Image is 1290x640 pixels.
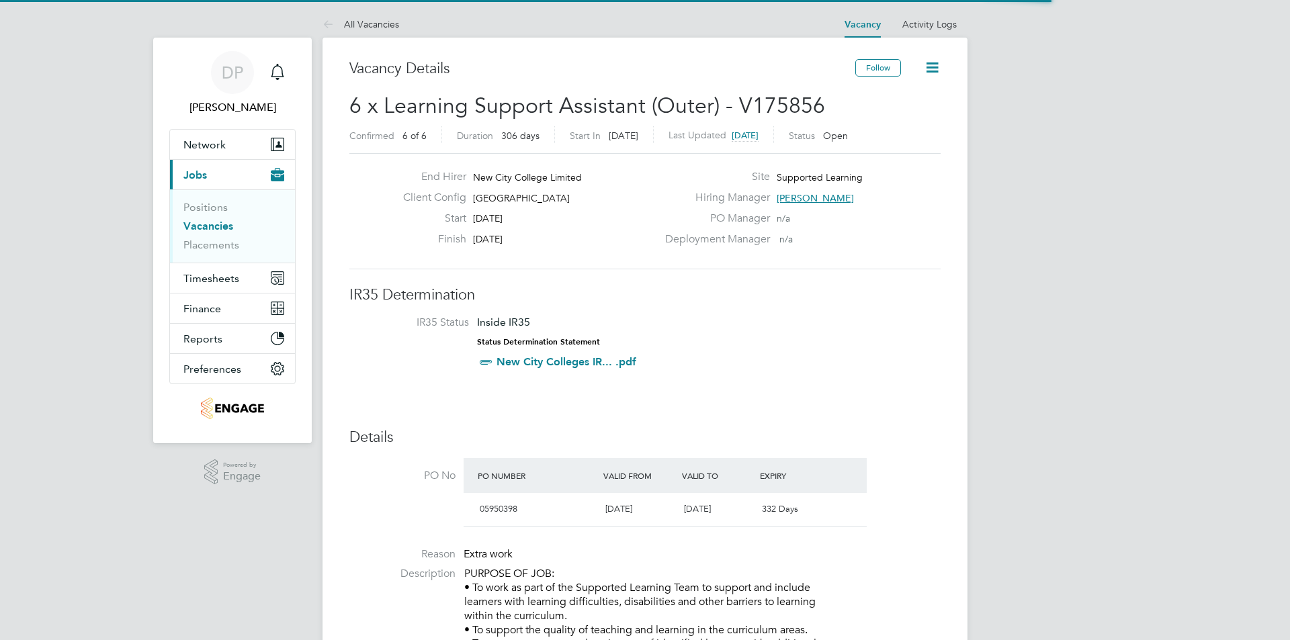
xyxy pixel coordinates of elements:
[497,355,636,368] a: New City Colleges IR... .pdf
[392,191,466,205] label: Client Config
[779,233,793,245] span: n/a
[473,212,503,224] span: [DATE]
[170,130,295,159] button: Network
[473,192,570,204] span: [GEOGRAPHIC_DATA]
[902,18,957,30] a: Activity Logs
[473,233,503,245] span: [DATE]
[477,316,530,328] span: Inside IR35
[204,459,261,485] a: Powered byEngage
[170,263,295,293] button: Timesheets
[349,59,855,79] h3: Vacancy Details
[392,212,466,226] label: Start
[363,316,469,330] label: IR35 Status
[183,302,221,315] span: Finance
[349,428,941,447] h3: Details
[169,398,296,419] a: Go to home page
[169,99,296,116] span: Danielle Page
[170,354,295,383] button: Preferences
[153,38,312,443] nav: Main navigation
[170,160,295,189] button: Jobs
[777,171,863,183] span: Supported Learning
[349,285,941,305] h3: IR35 Determination
[669,129,726,141] label: Last Updated
[183,138,226,151] span: Network
[349,469,456,483] label: PO No
[183,169,207,181] span: Jobs
[570,130,601,142] label: Start In
[657,191,770,205] label: Hiring Manager
[823,130,848,142] span: Open
[223,459,261,471] span: Powered by
[457,130,493,142] label: Duration
[600,463,679,488] div: Valid From
[201,398,263,419] img: jambo-logo-retina.png
[402,130,427,142] span: 6 of 6
[392,232,466,246] label: Finish
[789,130,815,142] label: Status
[732,130,759,141] span: [DATE]
[684,503,711,514] span: [DATE]
[845,19,881,30] a: Vacancy
[501,130,540,142] span: 306 days
[777,212,790,224] span: n/a
[679,463,757,488] div: Valid To
[349,130,394,142] label: Confirmed
[170,189,295,263] div: Jobs
[183,220,233,232] a: Vacancies
[477,337,600,347] strong: Status Determination Statement
[474,463,600,488] div: PO Number
[657,232,770,246] label: Deployment Manager
[183,332,222,345] span: Reports
[222,64,243,81] span: DP
[223,471,261,482] span: Engage
[605,503,632,514] span: [DATE]
[480,503,517,514] span: 05950398
[473,171,582,183] span: New City College Limited
[183,201,228,214] a: Positions
[169,51,296,116] a: DP[PERSON_NAME]
[657,212,770,226] label: PO Manager
[349,93,825,119] span: 6 x Learning Support Assistant (Outer) - V175856
[322,18,399,30] a: All Vacancies
[657,170,770,184] label: Site
[609,130,638,142] span: [DATE]
[464,547,513,561] span: Extra work
[777,192,854,204] span: [PERSON_NAME]
[855,59,901,77] button: Follow
[762,503,798,514] span: 332 Days
[183,363,241,375] span: Preferences
[170,293,295,323] button: Finance
[392,170,466,184] label: End Hirer
[183,238,239,251] a: Placements
[349,547,456,561] label: Reason
[349,567,456,581] label: Description
[183,272,239,285] span: Timesheets
[170,324,295,353] button: Reports
[757,463,835,488] div: Expiry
